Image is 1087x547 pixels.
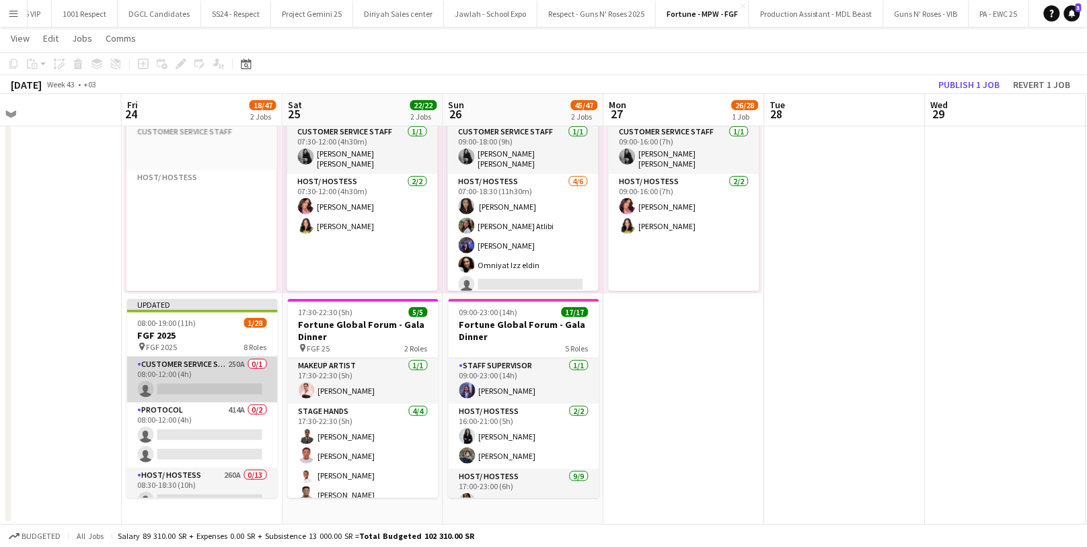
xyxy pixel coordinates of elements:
[287,124,438,174] app-card-role: Customer Service Staff1/107:30-12:00 (4h30m)[PERSON_NAME] [PERSON_NAME]
[609,92,759,291] app-job-card: 07:00-16:00 (9h)26/28 FGF 259 RolesCustomer Service Staff1/109:00-16:00 (7h)[PERSON_NAME] [PERSON...
[147,342,178,352] span: FGF 2025
[52,1,118,27] button: 1001 Respect
[571,100,598,110] span: 45/47
[733,112,758,122] div: 1 Job
[562,307,589,317] span: 17/17
[38,30,64,47] a: Edit
[449,358,599,404] app-card-role: Staff Supervisor1/109:00-23:00 (14h)[PERSON_NAME]
[11,32,30,44] span: View
[288,299,439,498] app-job-card: 17:30-22:30 (5h)5/5Fortune Global Forum - Gala Dinner FGF 252 RolesMakeup Artist1/117:30-22:30 (5...
[449,404,599,469] app-card-role: Host/ Hostess2/216:00-21:00 (5h)[PERSON_NAME][PERSON_NAME]
[410,100,437,110] span: 22/22
[201,1,271,27] button: SS24 - Respect
[299,307,353,317] span: 17:30-22:30 (5h)
[969,1,1029,27] button: PA - EWC 25
[286,106,303,122] span: 25
[127,357,278,403] app-card-role: Customer Service Staff250A0/108:00-12:00 (4h)
[609,174,759,317] app-card-role: Host/ Hostess2/209:00-16:00 (7h)[PERSON_NAME][PERSON_NAME]
[250,100,276,110] span: 18/47
[448,124,599,174] app-card-role: Customer Service Staff1/109:00-18:00 (9h)[PERSON_NAME] [PERSON_NAME]
[22,532,61,541] span: Budgeted
[353,1,444,27] button: Diriyah Sales center
[44,79,78,89] span: Week 43
[749,1,884,27] button: Production Assistant - MDL Beast
[934,76,1006,93] button: Publish 1 job
[288,358,439,404] app-card-role: Makeup Artist1/117:30-22:30 (5h)[PERSON_NAME]
[405,343,428,353] span: 2 Roles
[459,307,518,317] span: 09:00-23:00 (14h)
[359,531,474,541] span: Total Budgeted 102 310.00 SR
[244,318,267,328] span: 1/28
[448,92,599,291] app-job-card: 07:00-19:00 (12h)28/3010 RolesCustomer Service Staff1/109:00-18:00 (9h)[PERSON_NAME] [PERSON_NAME...
[118,1,201,27] button: DGCL Candidates
[566,343,589,353] span: 5 Roles
[138,318,196,328] span: 08:00-19:00 (11h)
[537,1,656,27] button: Respect - Guns N' Roses 2025
[106,32,136,44] span: Comms
[931,99,948,111] span: Wed
[244,342,267,352] span: 8 Roles
[770,99,786,111] span: Tue
[7,529,63,544] button: Budgeted
[307,343,330,353] span: FGF 25
[127,299,278,498] app-job-card: Updated08:00-19:00 (11h)1/28FGF 2025 FGF 20258 RolesCustomer Service Staff250A0/108:00-12:00 (4h)...
[83,79,96,89] div: +03
[444,1,537,27] button: Jawlah - School Expo
[126,124,277,170] app-card-role-placeholder: Customer Service Staff
[5,30,35,47] a: View
[125,106,138,122] span: 24
[127,99,138,111] span: Fri
[72,32,92,44] span: Jobs
[768,106,786,122] span: 28
[74,531,106,541] span: All jobs
[287,174,438,317] app-card-role: Host/ Hostess2/207:30-12:00 (4h30m)[PERSON_NAME][PERSON_NAME]
[11,78,42,91] div: [DATE]
[656,1,749,27] button: Fortune - MPW - FGF
[572,112,597,122] div: 2 Jobs
[288,99,303,111] span: Sat
[67,30,98,47] a: Jobs
[288,319,439,343] h3: Fortune Global Forum - Gala Dinner
[250,112,276,122] div: 2 Jobs
[118,531,474,541] div: Salary 89 310.00 SR + Expenses 0.00 SR + Subsistence 13 000.00 SR =
[411,112,437,122] div: 2 Jobs
[609,99,627,111] span: Mon
[447,106,465,122] span: 26
[449,299,599,498] app-job-card: 09:00-23:00 (14h)17/17Fortune Global Forum - Gala Dinner5 RolesStaff Supervisor1/109:00-23:00 (14...
[43,32,59,44] span: Edit
[607,106,627,122] span: 27
[126,170,277,313] app-card-role-placeholder: Host/ Hostess
[609,124,759,174] app-card-role: Customer Service Staff1/109:00-16:00 (7h)[PERSON_NAME] [PERSON_NAME]
[448,174,599,317] app-card-role: Host/ Hostess4/607:00-18:30 (11h30m)‏ [PERSON_NAME][PERSON_NAME] Atlibi[PERSON_NAME]Omniyat Izz e...
[449,319,599,343] h3: Fortune Global Forum - Gala Dinner
[1008,76,1076,93] button: Revert 1 job
[732,100,759,110] span: 26/28
[127,299,278,310] div: Updated
[929,106,948,122] span: 29
[271,1,353,27] button: Project Gemini 25
[449,99,465,111] span: Sun
[127,329,278,341] h3: FGF 2025
[100,30,141,47] a: Comms
[1076,3,1082,12] span: 3
[126,92,277,291] app-job-card: 07:30-12:00 (4h30m)17/19 FGF 254 RolesCustomer Service StaffHost/ Hostess
[1064,5,1080,22] a: 3
[288,404,439,508] app-card-role: Stage Hands4/417:30-22:30 (5h)[PERSON_NAME][PERSON_NAME][PERSON_NAME][PERSON_NAME]
[287,92,438,291] app-job-card: 07:30-18:00 (10h30m)17/177 RolesCustomer Service Staff1/107:30-12:00 (4h30m)[PERSON_NAME] [PERSON...
[127,403,278,468] app-card-role: Protocol414A0/208:00-12:00 (4h)
[884,1,969,27] button: Guns N' Roses - VIB
[409,307,428,317] span: 5/5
